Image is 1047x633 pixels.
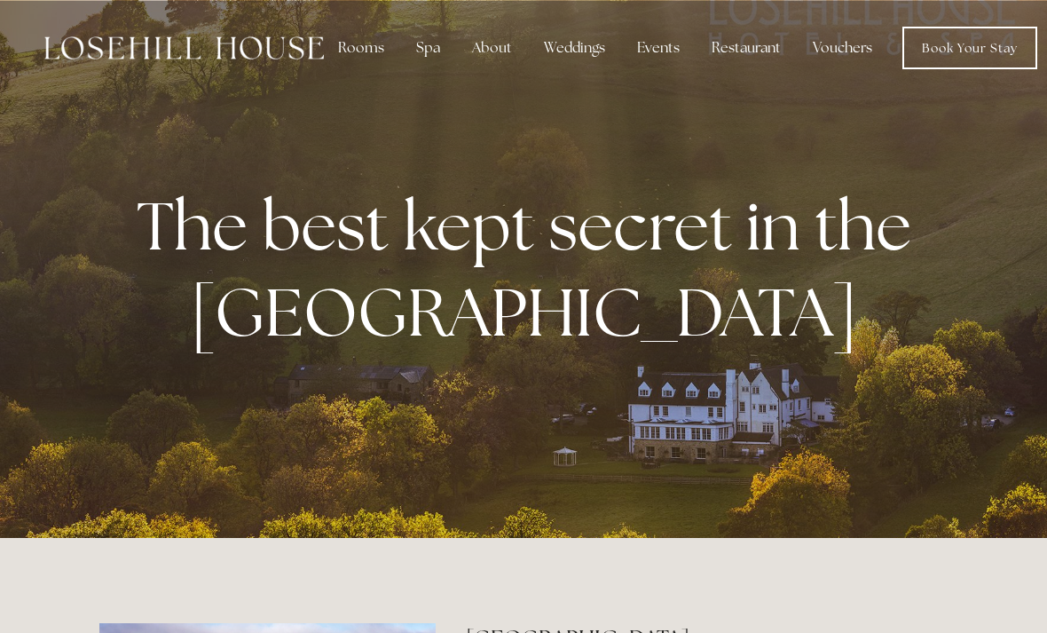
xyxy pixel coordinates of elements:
[697,30,795,66] div: Restaurant
[458,30,526,66] div: About
[799,30,886,66] a: Vouchers
[623,30,694,66] div: Events
[402,30,454,66] div: Spa
[902,27,1037,69] a: Book Your Stay
[137,182,925,356] strong: The best kept secret in the [GEOGRAPHIC_DATA]
[530,30,619,66] div: Weddings
[44,36,324,59] img: Losehill House
[324,30,398,66] div: Rooms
